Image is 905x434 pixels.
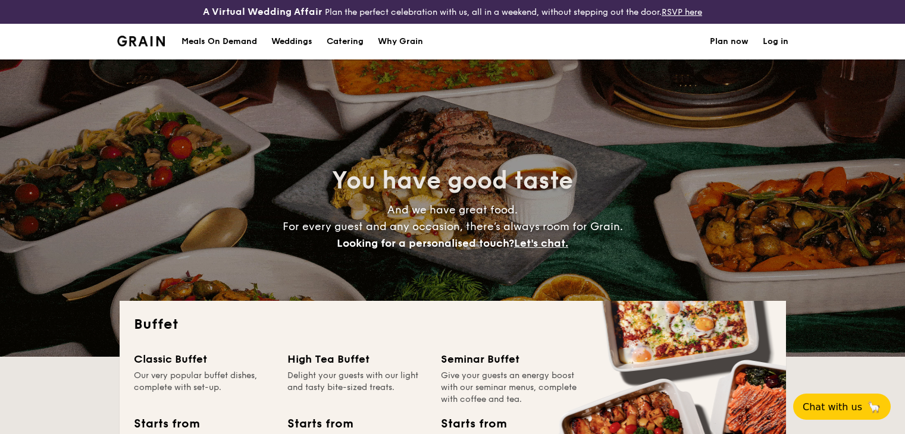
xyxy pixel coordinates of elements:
[203,5,322,19] h4: A Virtual Wedding Affair
[287,370,427,405] div: Delight your guests with our light and tasty bite-sized treats.
[371,24,430,59] a: Why Grain
[181,24,257,59] div: Meals On Demand
[662,7,702,17] a: RSVP here
[151,5,754,19] div: Plan the perfect celebration with us, all in a weekend, without stepping out the door.
[441,370,580,405] div: Give your guests an energy boost with our seminar menus, complete with coffee and tea.
[134,351,273,367] div: Classic Buffet
[441,415,506,433] div: Starts from
[793,394,891,420] button: Chat with us🦙
[514,237,568,250] span: Let's chat.
[117,36,165,46] a: Logotype
[337,237,514,250] span: Looking for a personalised touch?
[378,24,423,59] div: Why Grain
[287,415,352,433] div: Starts from
[271,24,312,59] div: Weddings
[763,24,788,59] a: Log in
[134,415,199,433] div: Starts from
[803,401,862,413] span: Chat with us
[332,166,573,195] span: You have good taste
[710,24,749,59] a: Plan now
[174,24,264,59] a: Meals On Demand
[327,24,364,59] h1: Catering
[441,351,580,367] div: Seminar Buffet
[320,24,371,59] a: Catering
[264,24,320,59] a: Weddings
[117,36,165,46] img: Grain
[134,370,273,405] div: Our very popular buffet dishes, complete with set-up.
[867,400,881,414] span: 🦙
[287,351,427,367] div: High Tea Buffet
[283,203,623,250] span: And we have great food. For every guest and any occasion, there’s always room for Grain.
[134,315,772,334] h2: Buffet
